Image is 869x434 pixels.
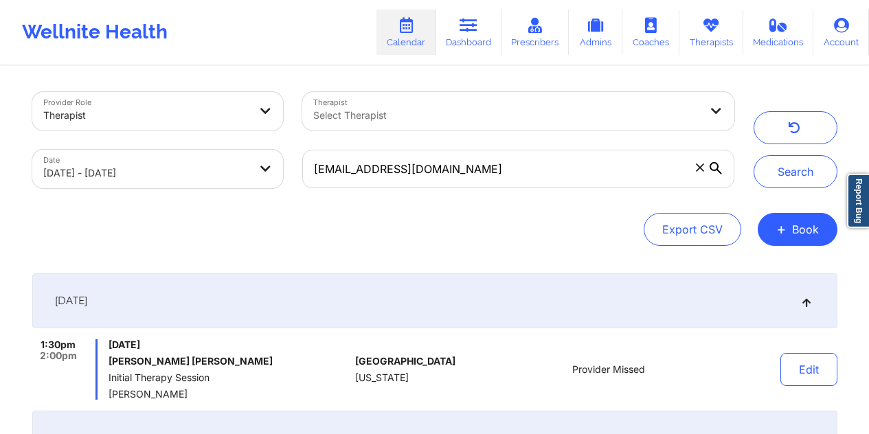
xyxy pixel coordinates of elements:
[622,10,679,55] a: Coaches
[776,225,787,233] span: +
[355,356,455,367] span: [GEOGRAPHIC_DATA]
[43,158,249,188] div: [DATE] - [DATE]
[847,174,869,228] a: Report Bug
[109,372,350,383] span: Initial Therapy Session
[743,10,814,55] a: Medications
[758,213,837,246] button: +Book
[501,10,569,55] a: Prescribers
[302,150,734,188] input: Search by patient email
[572,364,645,375] span: Provider Missed
[40,350,77,361] span: 2:00pm
[41,339,76,350] span: 1:30pm
[55,294,87,308] span: [DATE]
[43,100,249,130] div: Therapist
[376,10,436,55] a: Calendar
[679,10,743,55] a: Therapists
[355,372,409,383] span: [US_STATE]
[109,339,350,350] span: [DATE]
[569,10,622,55] a: Admins
[109,356,350,367] h6: [PERSON_NAME] [PERSON_NAME]
[644,213,741,246] button: Export CSV
[813,10,869,55] a: Account
[754,155,837,188] button: Search
[109,389,350,400] span: [PERSON_NAME]
[436,10,501,55] a: Dashboard
[780,353,837,386] button: Edit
